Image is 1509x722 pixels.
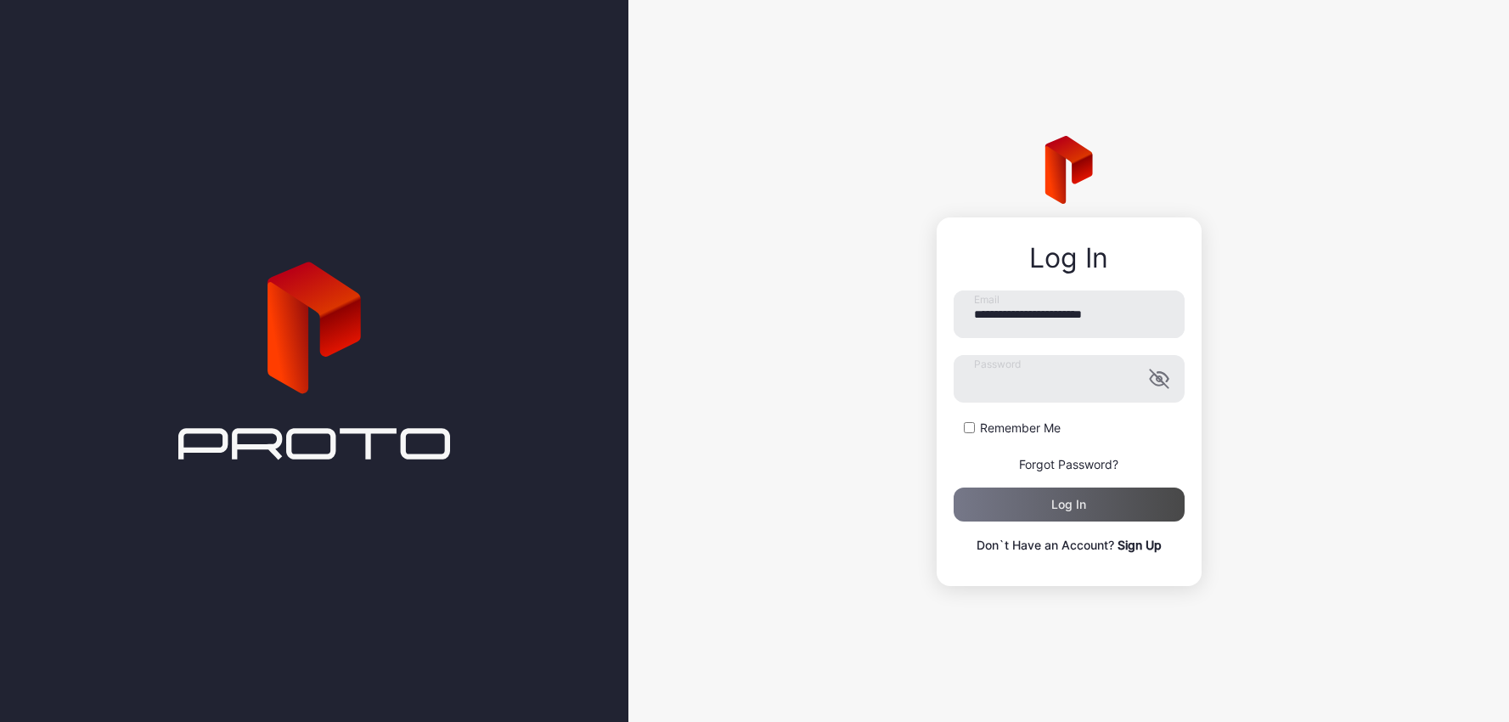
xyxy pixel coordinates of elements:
p: Don`t Have an Account? [954,535,1185,556]
button: Log in [954,488,1185,522]
input: Email [954,290,1185,338]
a: Forgot Password? [1019,457,1118,471]
a: Sign Up [1118,538,1162,552]
label: Remember Me [980,420,1061,437]
div: Log in [1051,498,1086,511]
button: Password [1149,369,1169,389]
div: Log In [954,243,1185,274]
input: Password [954,355,1185,403]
